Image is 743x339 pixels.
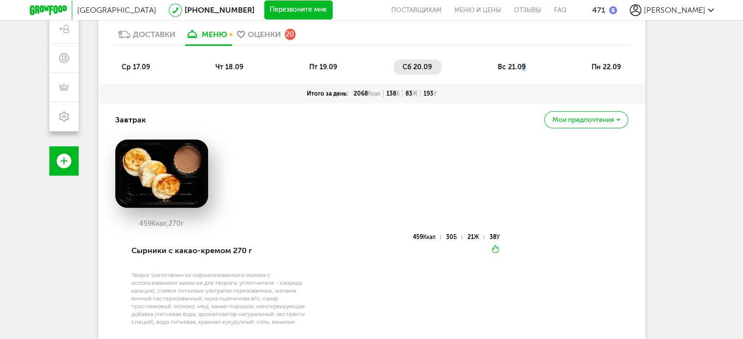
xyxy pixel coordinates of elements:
[181,219,184,228] span: г
[133,30,175,39] div: Доставки
[131,234,315,267] div: Сырники с какао-кремом 270 г
[77,5,156,15] span: [GEOGRAPHIC_DATA]
[396,90,400,97] span: Б
[609,6,617,14] img: bonus_b.cdccf46.png
[446,235,462,239] div: 30
[474,234,479,240] span: Ж
[498,63,526,71] span: вс 21.09
[304,90,351,98] div: Итого за день:
[115,140,208,208] img: big_zrejrKG7M7S4XsGo.png
[591,63,620,71] span: пн 22.09
[151,219,169,228] span: Ккал,
[113,29,180,45] a: Доставки
[403,90,421,98] div: 83
[403,63,432,71] span: сб 20.09
[467,235,484,239] div: 21
[421,90,440,98] div: 193
[644,5,705,15] span: [PERSON_NAME]
[552,117,614,123] span: Мои предпочтения
[423,234,436,240] span: Ккал
[368,90,381,97] span: Ккал
[489,235,500,239] div: 38
[115,220,208,228] div: 459 270
[264,0,333,20] button: Перезвоните мне
[232,29,300,45] a: Оценки 20
[248,30,281,39] div: Оценки
[309,63,337,71] span: пт 19.09
[215,63,243,71] span: чт 18.09
[351,90,383,98] div: 2068
[285,29,296,40] div: 20
[122,63,150,71] span: ср 17.09
[180,29,232,45] a: меню
[131,271,315,326] div: Творог (изготовлен из нормализованного молока с использованием закваски для творога, уплотнителя ...
[592,5,605,15] div: 471
[202,30,227,39] div: меню
[383,90,403,98] div: 138
[412,90,418,97] span: Ж
[115,111,146,129] h4: Завтрак
[433,90,437,97] span: У
[185,5,255,15] a: [PHONE_NUMBER]
[413,235,441,239] div: 459
[496,234,500,240] span: У
[453,234,457,240] span: Б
